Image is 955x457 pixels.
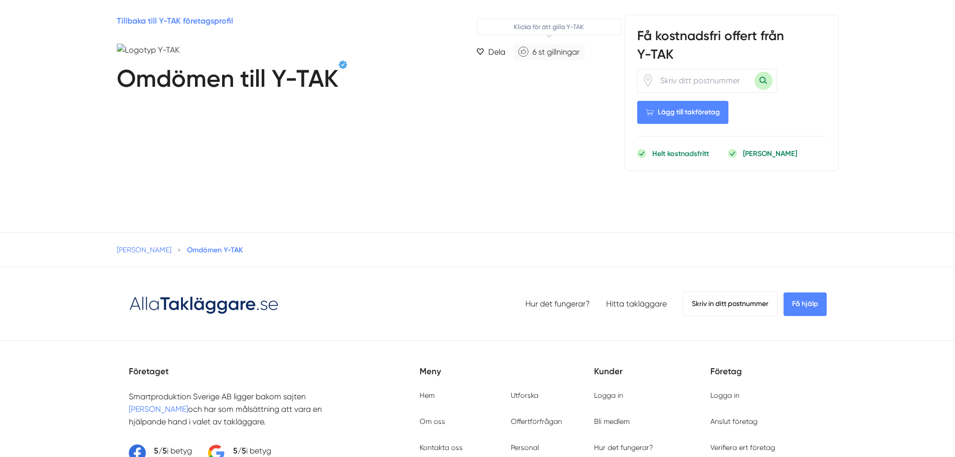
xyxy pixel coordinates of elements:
[420,391,435,399] a: Hem
[538,47,580,57] span: st gillningar
[652,148,709,159] p: Helt kostnadsfritt
[117,64,338,97] h1: Omdömen till Y-TAK
[594,365,710,390] h5: Kunder
[710,391,739,399] a: Logga in
[594,391,623,399] a: Logga in
[154,446,167,455] strong: 5/5
[420,417,445,425] a: Om oss
[637,27,826,68] h3: Få kostnadsfri offert från Y-TAK
[338,60,347,69] span: Verifierat av Tommy Malmström
[683,291,778,316] span: Skriv in ditt postnummer
[784,292,827,316] span: Få hjälp
[117,246,171,254] a: [PERSON_NAME]
[129,292,279,316] img: Logotyp Alla Takläggare
[654,69,754,92] input: Skriv ditt postnummer
[117,245,839,255] nav: Breadcrumb
[233,446,246,455] strong: 5/5
[420,443,463,451] a: Kontakta oss
[488,46,505,58] span: Dela
[420,365,594,390] h5: Meny
[117,16,233,26] a: Tillbaka till Y-TAK företagsprofil
[594,417,630,425] a: Bli medlem
[525,299,590,309] a: Hur det fungerar?
[129,390,353,428] p: Smartproduktion Sverige AB ligger bakom sajten och har som målsättning att vara en hjälpande hand...
[187,245,243,254] a: Omdömen Y-TAK
[606,299,667,309] a: Hitta takläggare
[710,365,827,390] h5: Företag
[710,443,775,451] a: Verifiera ert företag
[594,443,653,451] a: Hur det fungerar?
[532,47,536,57] span: 6
[642,74,654,87] span: Klicka för att använda din position.
[642,74,654,87] svg: Pin / Karta
[233,444,271,457] p: i betyg
[511,443,539,451] a: Personal
[129,404,188,414] a: [PERSON_NAME]
[710,417,757,425] a: Anslut företag
[511,391,538,399] a: Utforska
[117,44,227,56] img: Logotyp Y-TAK
[472,44,509,60] a: Dela
[637,101,728,124] : Lägg till takföretag
[743,148,797,159] p: [PERSON_NAME]
[511,417,562,425] a: Offertförfrågan
[129,365,420,390] h5: Företaget
[154,444,192,457] p: i betyg
[513,44,585,60] a: Klicka för att gilla Y-TAK
[177,245,181,255] span: »
[754,72,773,90] button: Sök med postnummer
